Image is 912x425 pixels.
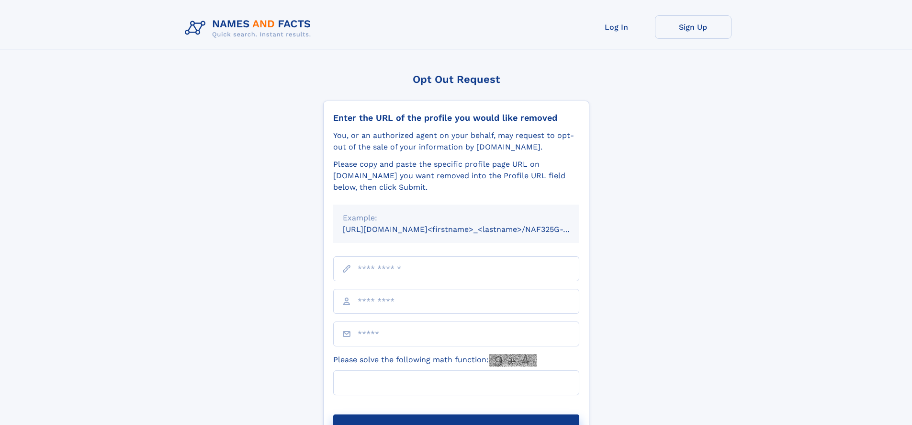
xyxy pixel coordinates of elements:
[655,15,732,39] a: Sign Up
[343,225,597,234] small: [URL][DOMAIN_NAME]<firstname>_<lastname>/NAF325G-xxxxxxxx
[323,73,589,85] div: Opt Out Request
[343,212,570,224] div: Example:
[333,354,537,367] label: Please solve the following math function:
[578,15,655,39] a: Log In
[333,159,579,193] div: Please copy and paste the specific profile page URL on [DOMAIN_NAME] you want removed into the Pr...
[181,15,319,41] img: Logo Names and Facts
[333,113,579,123] div: Enter the URL of the profile you would like removed
[333,130,579,153] div: You, or an authorized agent on your behalf, may request to opt-out of the sale of your informatio...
